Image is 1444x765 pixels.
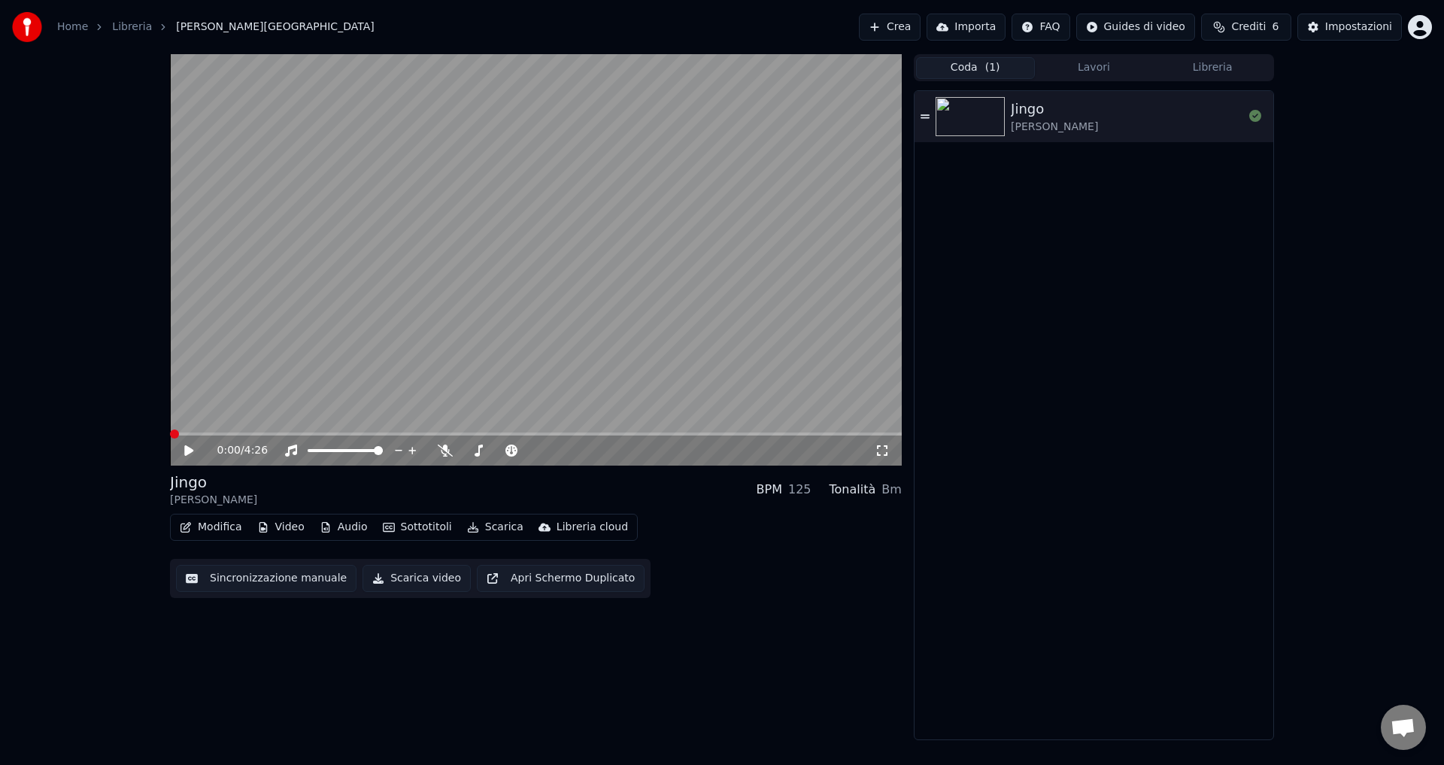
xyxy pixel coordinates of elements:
button: FAQ [1012,14,1069,41]
button: Scarica video [363,565,471,592]
div: Aprire la chat [1381,705,1426,750]
span: 6 [1272,20,1279,35]
button: Modifica [174,517,248,538]
span: ( 1 ) [985,60,1000,75]
img: youka [12,12,42,42]
button: Importa [927,14,1006,41]
div: [PERSON_NAME] [170,493,257,508]
button: Coda [916,57,1035,79]
div: 125 [788,481,811,499]
div: Bm [881,481,902,499]
button: Audio [314,517,374,538]
span: 4:26 [244,443,268,458]
div: Libreria cloud [557,520,628,535]
div: Tonalità [830,481,876,499]
button: Video [251,517,311,538]
button: Guides di video [1076,14,1195,41]
button: Crediti6 [1201,14,1291,41]
div: BPM [757,481,782,499]
span: Crediti [1231,20,1266,35]
button: Scarica [461,517,529,538]
span: [PERSON_NAME][GEOGRAPHIC_DATA] [176,20,374,35]
button: Sincronizzazione manuale [176,565,356,592]
span: 0:00 [217,443,241,458]
div: Jingo [170,472,257,493]
button: Libreria [1153,57,1272,79]
a: Home [57,20,88,35]
div: Jingo [1011,99,1098,120]
div: [PERSON_NAME] [1011,120,1098,135]
div: Impostazioni [1325,20,1392,35]
button: Sottotitoli [377,517,458,538]
button: Crea [859,14,921,41]
nav: breadcrumb [57,20,375,35]
button: Lavori [1035,57,1154,79]
a: Libreria [112,20,152,35]
button: Impostazioni [1297,14,1402,41]
button: Apri Schermo Duplicato [477,565,645,592]
div: / [217,443,253,458]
